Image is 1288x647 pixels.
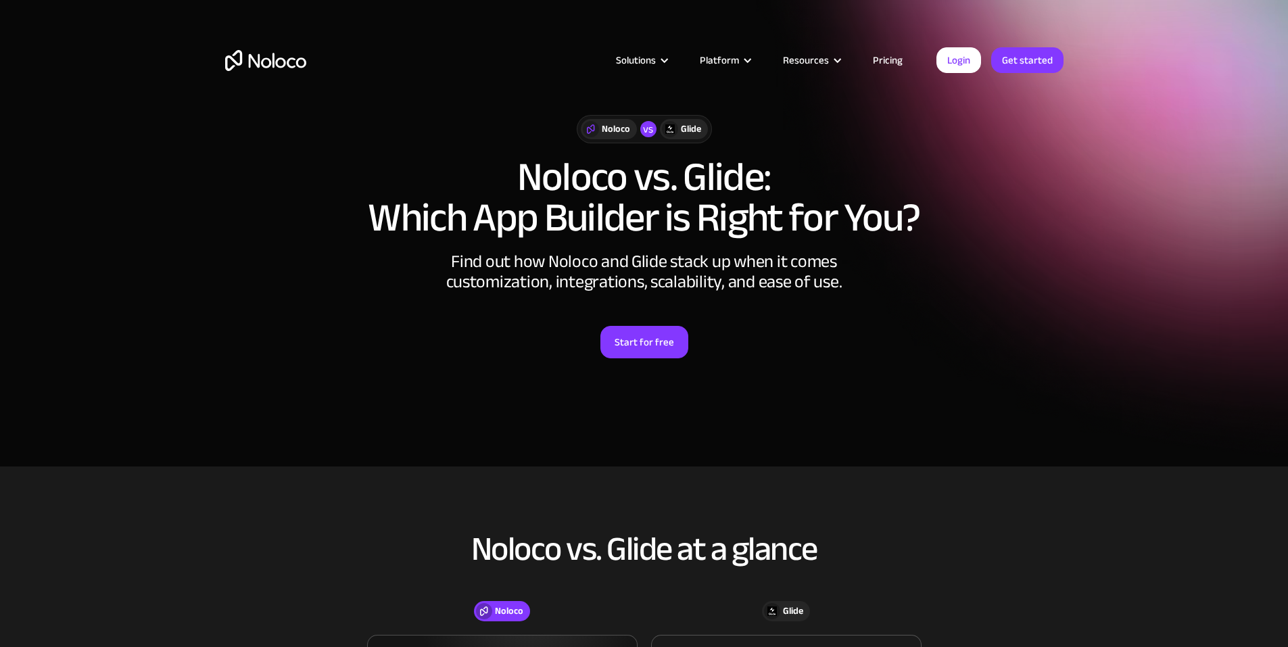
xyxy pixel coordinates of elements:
div: Platform [683,51,766,69]
a: Start for free [600,326,688,358]
a: Get started [991,47,1064,73]
div: Noloco [602,122,630,137]
h2: Noloco vs. Glide at a glance [225,531,1064,567]
div: vs [640,121,657,137]
div: Glide [681,122,701,137]
div: Noloco [495,604,523,619]
a: Login [936,47,981,73]
div: Platform [700,51,739,69]
div: Find out how Noloco and Glide stack up when it comes customization, integrations, scalability, an... [442,251,847,292]
div: Solutions [599,51,683,69]
a: home [225,50,306,71]
div: Resources [783,51,829,69]
div: Resources [766,51,856,69]
div: Solutions [616,51,656,69]
a: Pricing [856,51,920,69]
h1: Noloco vs. Glide: Which App Builder is Right for You? [225,157,1064,238]
div: Glide [783,604,803,619]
